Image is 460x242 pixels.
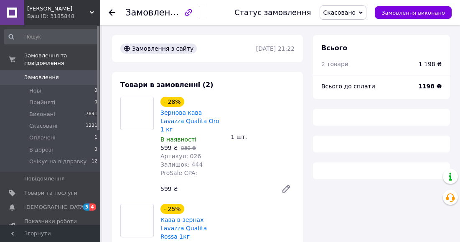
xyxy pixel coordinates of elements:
[24,189,77,197] span: Товари та послуги
[4,29,98,44] input: Пошук
[381,10,445,16] span: Замовлення виконано
[24,74,59,81] span: Замовлення
[94,87,97,95] span: 0
[29,99,55,106] span: Прийняті
[419,60,442,68] div: 1 198 ₴
[321,83,375,90] span: Всього до сплати
[181,145,196,151] span: 830 ₴
[160,216,207,240] a: Кава в зернах Lavazza Qualita Rossa 1кг
[160,170,197,176] span: ProSale CPA:
[24,52,100,67] span: Замовлення та повідомлення
[234,8,311,17] div: Статус замовлення
[83,203,90,211] span: 3
[160,144,178,151] span: 599 ₴
[160,136,196,143] span: В наявності
[27,5,90,13] span: JIN
[120,44,197,54] div: Замовлення з сайту
[86,122,97,130] span: 1221
[323,9,356,16] span: Скасовано
[27,13,100,20] div: Ваш ID: 3185848
[24,203,86,211] span: [DEMOGRAPHIC_DATA]
[120,81,213,89] span: Товари в замовленні (2)
[94,146,97,154] span: 0
[278,180,295,197] a: Редагувати
[160,97,184,107] div: - 28%
[86,111,97,118] span: 7891
[29,158,86,165] span: Очікує на відправку
[29,87,41,95] span: Нові
[24,175,65,183] span: Повідомлення
[109,8,115,17] div: Повернутися назад
[94,134,97,142] span: 1
[89,203,96,211] span: 4
[228,131,298,143] div: 1 шт.
[418,83,442,90] b: 1198 ₴
[24,218,77,233] span: Показники роботи компанії
[125,8,181,18] span: Замовлення
[160,153,201,160] span: Артикул: 026
[321,44,347,52] span: Всього
[29,146,53,154] span: В дорозі
[91,158,97,165] span: 12
[160,204,184,214] div: - 25%
[157,183,274,195] div: 599 ₴
[29,122,58,130] span: Скасовані
[160,161,203,168] span: Залишок: 444
[375,6,452,19] button: Замовлення виконано
[160,109,219,133] a: Зернова кава Lavazza Qualitа Oro 1 кг
[94,99,97,106] span: 0
[29,111,55,118] span: Виконані
[256,45,295,52] time: [DATE] 21:22
[321,61,348,67] span: 2 товари
[29,134,56,142] span: Оплачені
